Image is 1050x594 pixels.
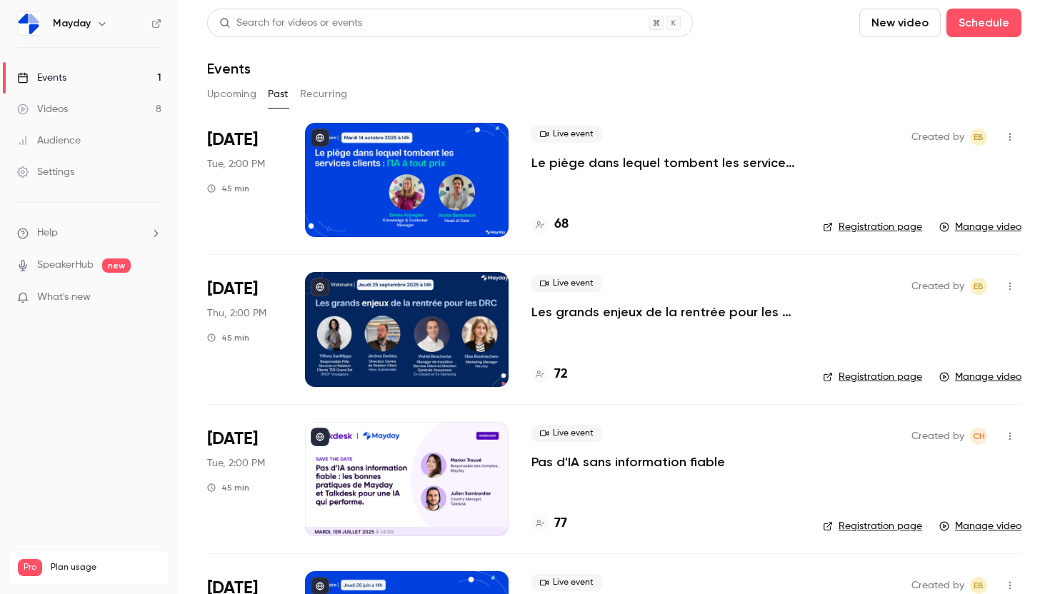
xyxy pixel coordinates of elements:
a: Registration page [823,370,922,384]
span: What's new [37,290,91,305]
span: [DATE] [207,278,258,301]
span: EB [974,129,984,146]
span: [DATE] [207,428,258,450]
span: Elise Boukhechem [970,278,987,295]
img: Mayday [18,12,41,35]
div: Audience [17,134,81,148]
button: Past [268,83,289,106]
span: Tue, 2:00 PM [207,157,265,171]
button: Schedule [946,9,1021,37]
span: EB [974,278,984,295]
a: Manage video [939,220,1021,234]
button: New video [859,9,941,37]
h1: Events [207,60,251,77]
div: 45 min [207,482,249,493]
a: SpeakerHub [37,258,94,273]
span: Live event [531,126,602,143]
span: Live event [531,275,602,292]
div: 45 min [207,183,249,194]
div: Oct 14 Tue, 2:00 PM (Europe/Paris) [207,123,282,237]
a: 68 [531,215,569,234]
span: Elise Boukhechem [970,129,987,146]
a: Les grands enjeux de la rentrée pour les DRC : cap sur la performance [531,303,800,321]
button: Recurring [300,83,348,106]
h6: Mayday [53,16,91,31]
h4: 68 [554,215,569,234]
a: Le piège dans lequel tombent les services clients : l’IA à tout prix [531,154,800,171]
div: 45 min [207,332,249,343]
span: Live event [531,574,602,591]
a: 77 [531,514,567,533]
span: Created by [911,129,964,146]
span: Live event [531,425,602,442]
span: EB [974,577,984,594]
a: 72 [531,365,568,384]
span: Created by [911,577,964,594]
div: Jul 1 Tue, 2:00 PM (Europe/Paris) [207,422,282,536]
span: Created by [911,278,964,295]
h4: 72 [554,365,568,384]
div: Search for videos or events [219,16,362,31]
span: Created by [911,428,964,445]
a: Registration page [823,220,922,234]
a: Manage video [939,370,1021,384]
span: Tue, 2:00 PM [207,456,265,470]
span: CH [973,428,985,445]
span: Thu, 2:00 PM [207,306,266,321]
a: Pas d'IA sans information fiable [531,453,725,470]
div: Videos [17,102,68,116]
div: Sep 25 Thu, 2:00 PM (Europe/Paris) [207,272,282,386]
a: Manage video [939,519,1021,533]
button: Upcoming [207,83,256,106]
span: Help [37,226,58,241]
span: Chiara Houot [970,428,987,445]
a: Registration page [823,519,922,533]
li: help-dropdown-opener [17,226,161,241]
div: Settings [17,165,74,179]
div: Events [17,71,66,85]
h4: 77 [554,514,567,533]
span: [DATE] [207,129,258,151]
span: Elise Boukhechem [970,577,987,594]
span: Plan usage [51,562,161,573]
span: new [102,258,131,273]
span: Pro [18,559,42,576]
